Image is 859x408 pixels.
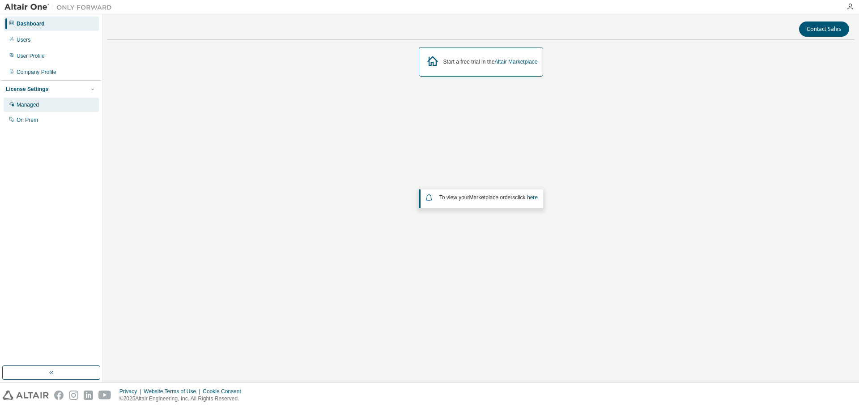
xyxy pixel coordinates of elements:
[54,391,64,400] img: facebook.svg
[3,391,49,400] img: altair_logo.svg
[98,391,111,400] img: youtube.svg
[69,391,78,400] img: instagram.svg
[4,3,116,12] img: Altair One
[119,395,247,403] p: © 2025 Altair Engineering, Inc. All Rights Reserved.
[17,20,45,27] div: Dashboard
[17,101,39,108] div: Managed
[439,194,538,201] span: To view your click
[6,86,48,93] div: License Settings
[203,388,246,395] div: Cookie Consent
[469,194,515,201] em: Marketplace orders
[144,388,203,395] div: Website Terms of Use
[527,194,538,201] a: here
[84,391,93,400] img: linkedin.svg
[494,59,537,65] a: Altair Marketplace
[17,36,30,43] div: Users
[17,116,38,124] div: On Prem
[443,58,538,65] div: Start a free trial in the
[119,388,144,395] div: Privacy
[17,69,56,76] div: Company Profile
[799,21,849,37] button: Contact Sales
[17,52,45,60] div: User Profile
